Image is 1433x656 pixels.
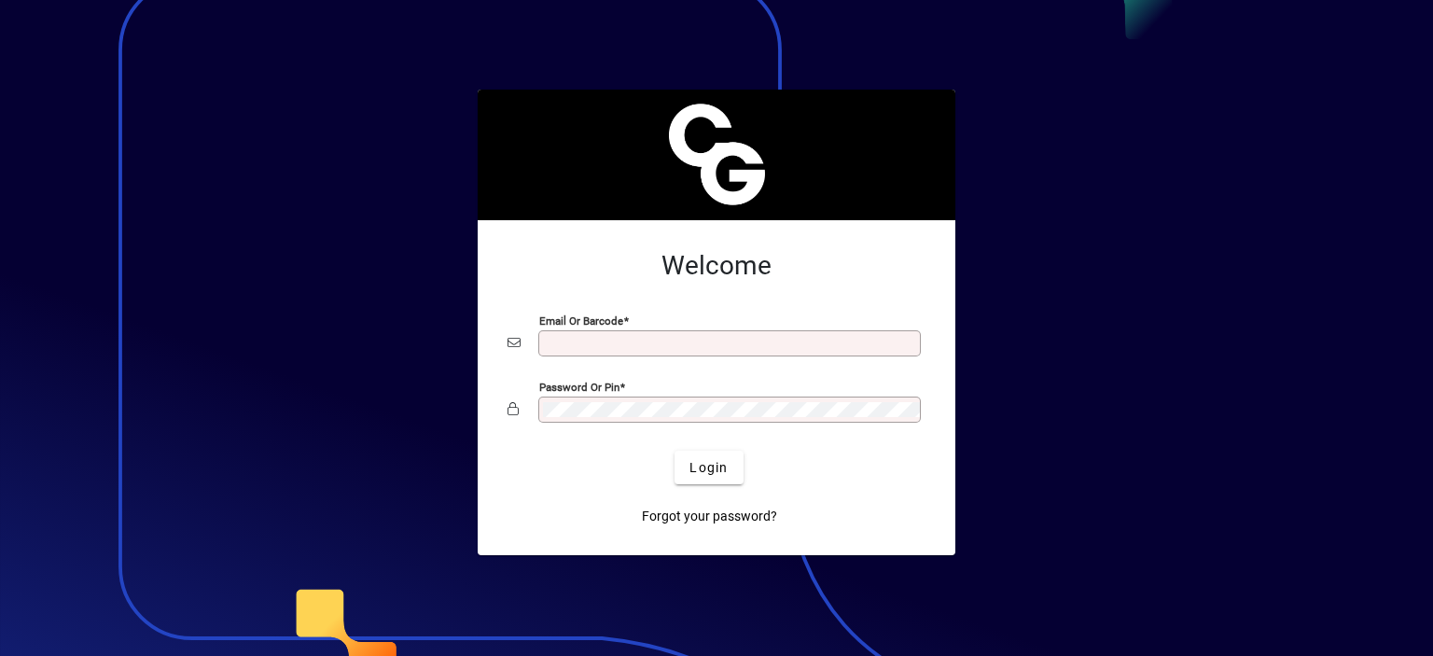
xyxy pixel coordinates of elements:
[634,499,785,533] a: Forgot your password?
[642,507,777,526] span: Forgot your password?
[675,451,743,484] button: Login
[508,250,925,282] h2: Welcome
[539,381,619,394] mat-label: Password or Pin
[539,314,623,328] mat-label: Email or Barcode
[689,458,728,478] span: Login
